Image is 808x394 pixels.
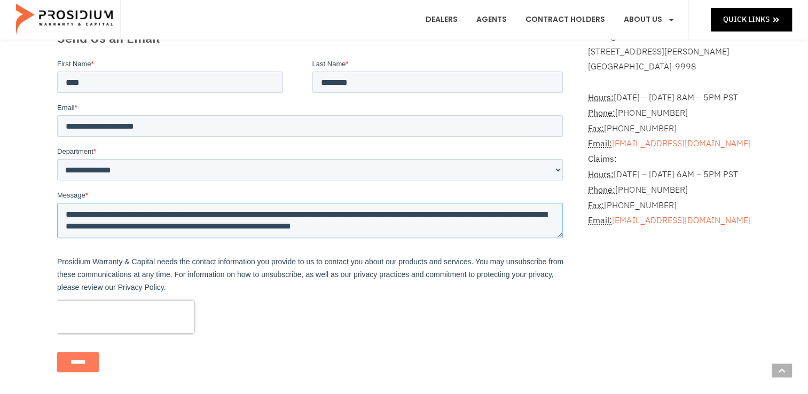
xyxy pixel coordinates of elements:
strong: Hours: [588,91,614,104]
span: Quick Links [723,13,770,26]
abbr: Phone Number [588,107,615,120]
a: Quick Links [711,8,792,31]
abbr: Hours [588,91,614,104]
strong: Fax: [588,199,604,212]
strong: Hours: [588,168,614,181]
abbr: Phone Number [588,184,615,196]
abbr: Fax [588,199,604,212]
address: [DATE] – [DATE] 8AM – 5PM PST [PHONE_NUMBER] [PHONE_NUMBER] [588,75,751,228]
strong: Email: [588,137,612,150]
strong: Fax: [588,122,604,135]
div: [STREET_ADDRESS][PERSON_NAME] [588,44,751,60]
abbr: Hours [588,168,614,181]
abbr: Email Address [588,137,612,150]
strong: Phone: [588,107,615,120]
div: [GEOGRAPHIC_DATA]-9998 [588,59,751,75]
b: Claims: [588,153,617,166]
a: [EMAIL_ADDRESS][DOMAIN_NAME] [612,214,750,227]
b: Mailing Address: [588,30,652,43]
p: [DATE] – [DATE] 6AM – 5PM PST [PHONE_NUMBER] [PHONE_NUMBER] [588,152,751,228]
a: [EMAIL_ADDRESS][DOMAIN_NAME] [612,137,750,150]
abbr: Email Address [588,214,612,227]
iframe: Form 0 [57,59,567,390]
strong: Email: [588,214,612,227]
strong: Phone: [588,184,615,196]
abbr: Fax [588,122,604,135]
